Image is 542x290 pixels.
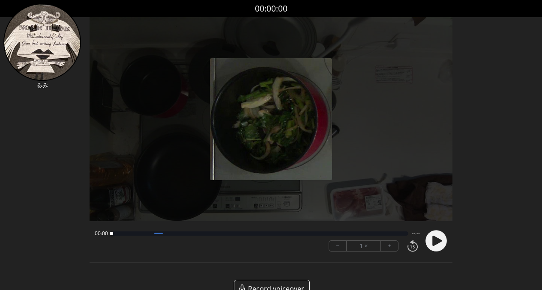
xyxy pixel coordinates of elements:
[3,3,81,81] img: 留迎
[3,81,81,89] p: るみ
[210,58,332,180] img: Poster Image
[412,230,420,237] span: --:--
[381,241,398,251] button: +
[347,241,381,251] div: 1 ×
[95,230,108,237] span: 00:00
[329,241,347,251] button: −
[255,3,287,15] a: 00:00:00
